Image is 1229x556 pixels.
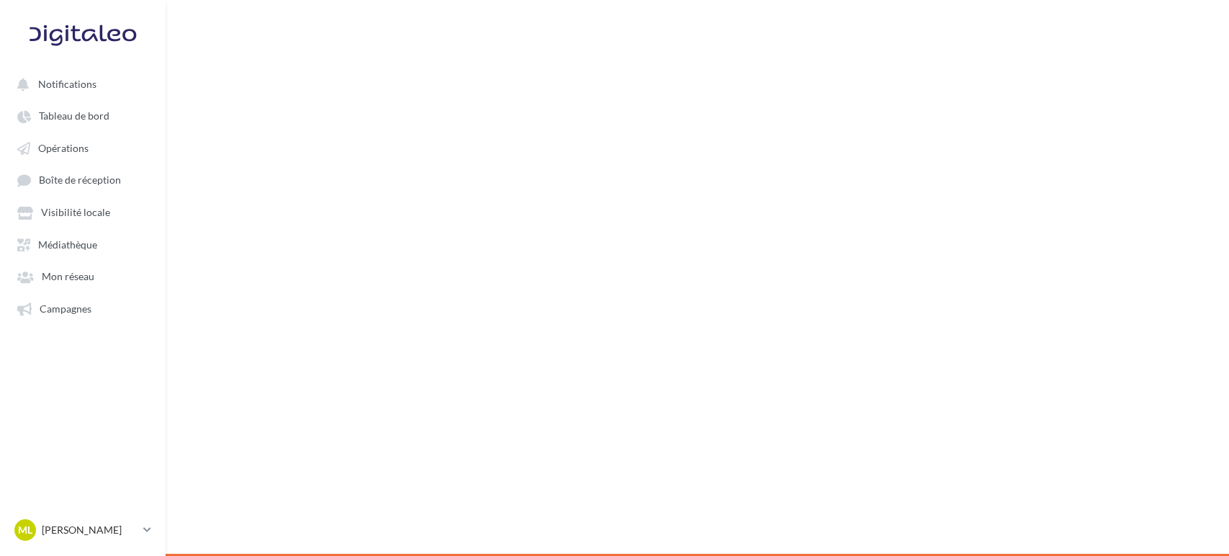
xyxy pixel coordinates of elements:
p: [PERSON_NAME] [42,523,138,537]
a: Boîte de réception [9,166,157,193]
button: Notifications [9,71,151,97]
a: Visibilité locale [9,199,157,225]
span: ML [18,523,32,537]
a: Opérations [9,135,157,161]
a: Mon réseau [9,263,157,289]
span: Campagnes [40,302,91,315]
a: Tableau de bord [9,102,157,128]
a: ML [PERSON_NAME] [12,516,154,544]
span: Visibilité locale [41,207,110,219]
span: Mon réseau [42,271,94,283]
span: Boîte de réception [39,174,121,187]
a: Campagnes [9,295,157,321]
span: Médiathèque [38,238,97,251]
span: Notifications [38,78,96,90]
span: Tableau de bord [39,110,109,122]
span: Opérations [38,142,89,154]
a: Médiathèque [9,231,157,257]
